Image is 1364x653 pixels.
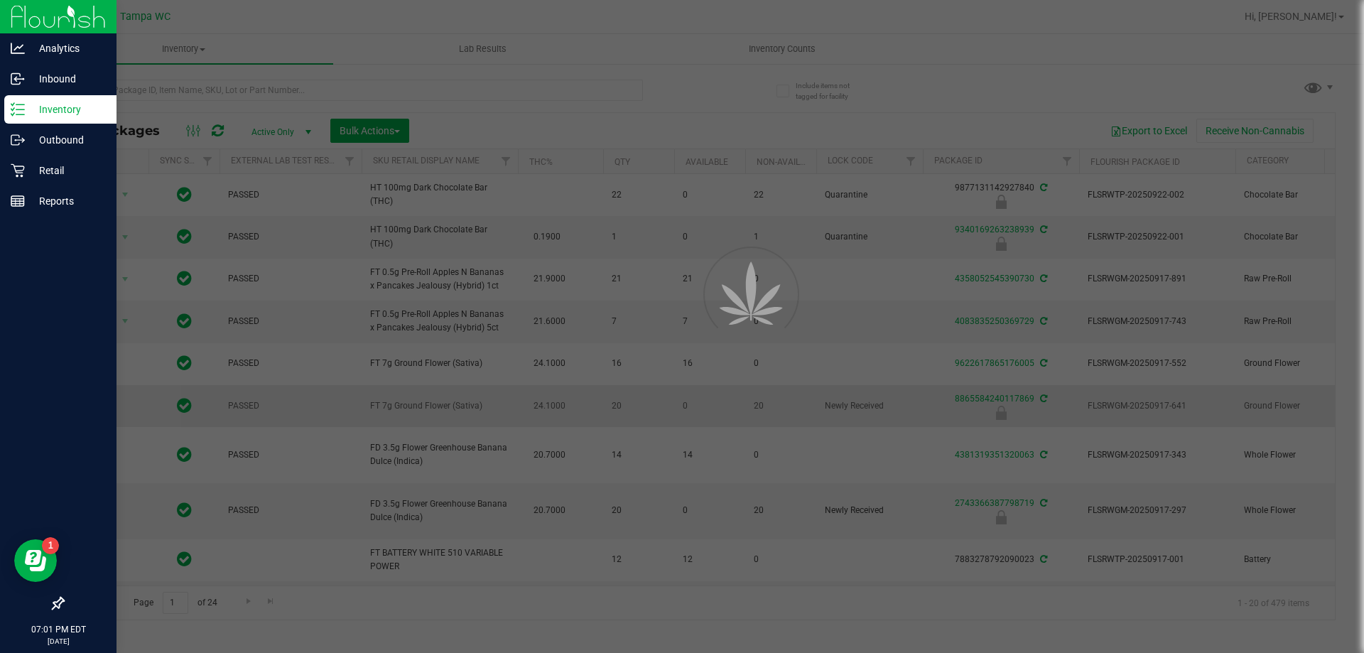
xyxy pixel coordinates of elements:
p: Retail [25,162,110,179]
p: Analytics [25,40,110,57]
iframe: Resource center [14,539,57,582]
p: Reports [25,193,110,210]
p: Inventory [25,101,110,118]
inline-svg: Reports [11,194,25,208]
inline-svg: Outbound [11,133,25,147]
p: [DATE] [6,636,110,647]
inline-svg: Inbound [11,72,25,86]
p: Inbound [25,70,110,87]
inline-svg: Analytics [11,41,25,55]
p: 07:01 PM EDT [6,623,110,636]
inline-svg: Inventory [11,102,25,117]
p: Outbound [25,131,110,149]
iframe: Resource center unread badge [42,537,59,554]
inline-svg: Retail [11,163,25,178]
